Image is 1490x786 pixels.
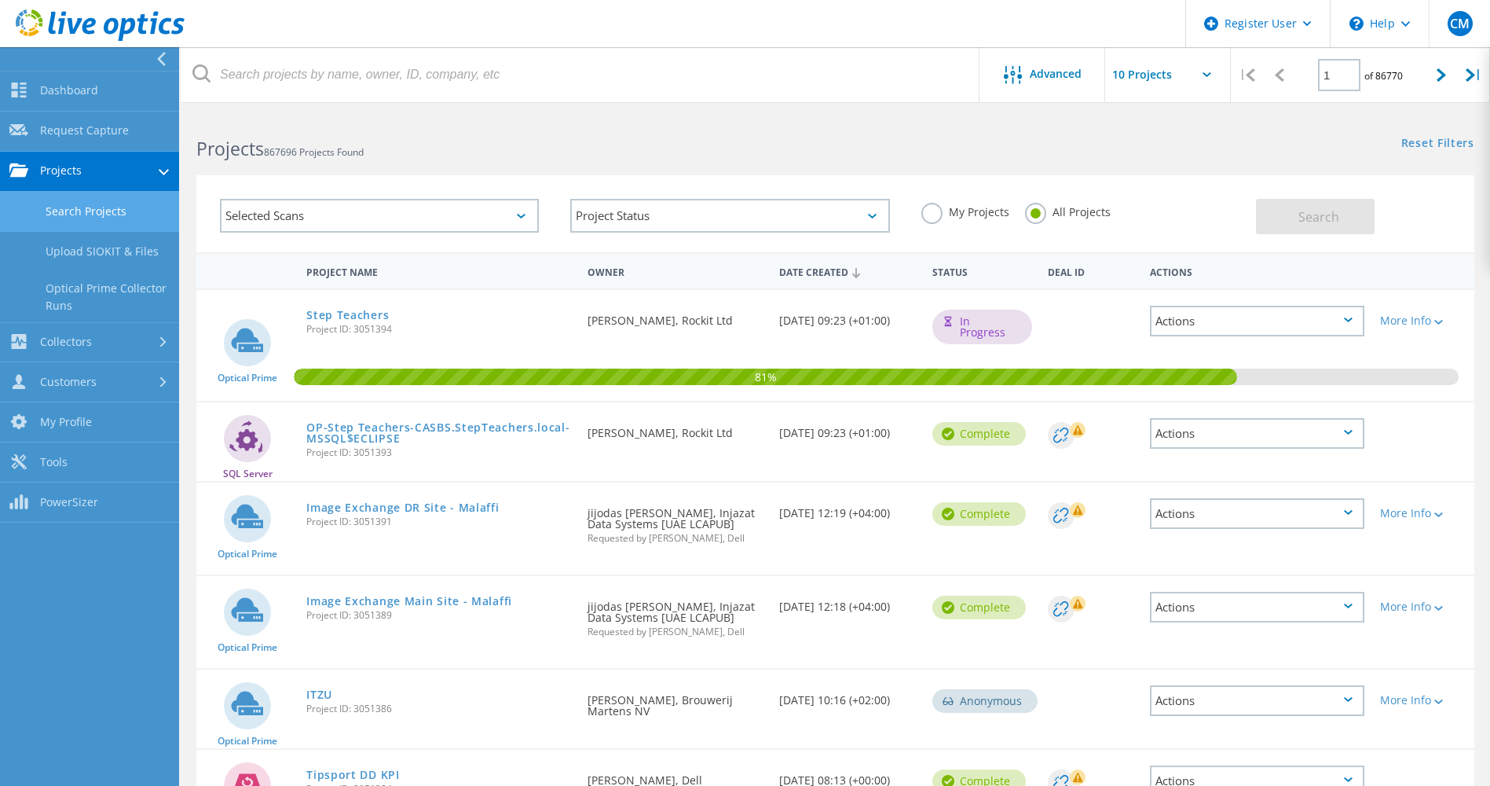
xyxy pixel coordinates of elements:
[306,769,400,780] a: Tipsport DD KPI
[580,670,771,733] div: [PERSON_NAME], Brouwerij Martens NV
[306,325,572,334] span: Project ID: 3051394
[1450,17,1470,30] span: CM
[306,502,499,513] a: Image Exchange DR Site - Malaffi
[181,47,980,102] input: Search projects by name, owner, ID, company, etc
[306,422,572,444] a: OP-Step Teachers-CASBS.StepTeachers.local-MSSQL$ECLIPSE
[1256,199,1375,234] button: Search
[580,402,771,454] div: [PERSON_NAME], Rockit Ltd
[1349,17,1364,31] svg: \n
[771,256,924,286] div: Date Created
[580,290,771,342] div: [PERSON_NAME], Rockit Ltd
[218,549,277,559] span: Optical Prime
[1458,47,1490,103] div: |
[588,627,763,637] span: Requested by [PERSON_NAME], Dell
[932,689,1038,713] div: Anonymous
[932,310,1031,344] div: In Progress
[1150,498,1364,529] div: Actions
[932,502,1026,526] div: Complete
[1380,601,1466,612] div: More Info
[306,704,572,714] span: Project ID: 3051386
[218,736,277,746] span: Optical Prime
[771,402,924,454] div: [DATE] 09:23 (+01:00)
[1380,508,1466,519] div: More Info
[264,145,364,159] span: 867696 Projects Found
[1380,695,1466,706] div: More Info
[306,689,332,700] a: ITZU
[1298,208,1339,226] span: Search
[1040,256,1142,285] div: Deal Id
[1025,203,1111,218] label: All Projects
[1150,418,1364,449] div: Actions
[1142,256,1372,285] div: Actions
[16,33,185,44] a: Live Optics Dashboard
[771,483,924,534] div: [DATE] 12:19 (+04:00)
[771,576,924,628] div: [DATE] 12:18 (+04:00)
[196,136,264,161] b: Projects
[932,596,1026,619] div: Complete
[306,611,572,620] span: Project ID: 3051389
[570,199,889,233] div: Project Status
[220,199,539,233] div: Selected Scans
[218,373,277,383] span: Optical Prime
[1231,47,1263,103] div: |
[1150,685,1364,716] div: Actions
[580,576,771,652] div: jijodas [PERSON_NAME], Injazat Data Systems [UAE LCAPUB]
[306,596,512,607] a: Image Exchange Main Site - Malaffi
[298,256,580,285] div: Project Name
[306,310,389,321] a: Step Teachers
[580,256,771,285] div: Owner
[921,203,1009,218] label: My Projects
[1030,68,1082,79] span: Advanced
[1380,315,1466,326] div: More Info
[932,422,1026,446] div: Complete
[580,483,771,559] div: jijodas [PERSON_NAME], Injazat Data Systems [UAE LCAPUB]
[306,448,572,457] span: Project ID: 3051393
[223,469,273,479] span: SQL Server
[306,517,572,527] span: Project ID: 3051391
[294,369,1237,383] span: 81%
[771,670,924,722] div: [DATE] 10:16 (+02:00)
[1364,69,1403,83] span: of 86770
[771,290,924,342] div: [DATE] 09:23 (+01:00)
[1150,306,1364,336] div: Actions
[924,256,1039,285] div: Status
[1401,138,1474,151] a: Reset Filters
[588,534,763,543] span: Requested by [PERSON_NAME], Dell
[218,643,277,652] span: Optical Prime
[1150,592,1364,623] div: Actions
